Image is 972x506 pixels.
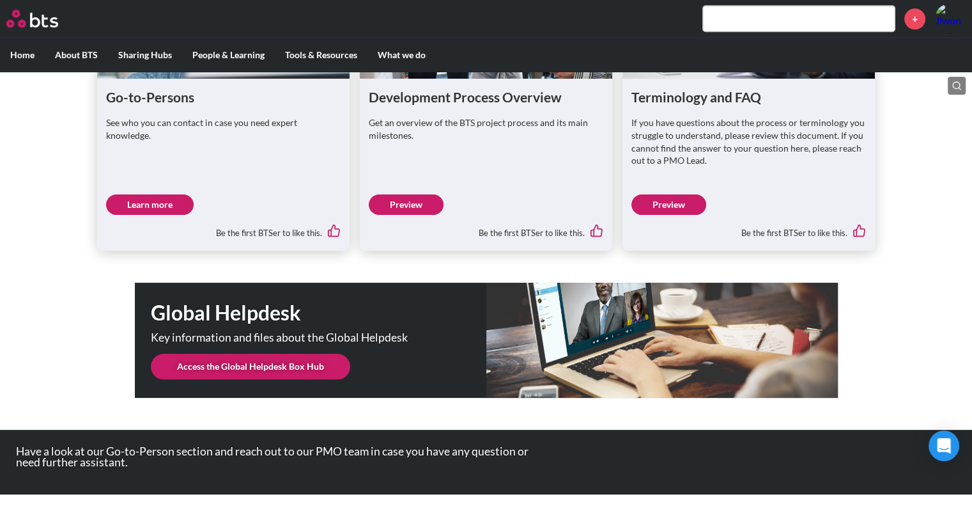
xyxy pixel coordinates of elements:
h1: Terminology and FAQ [631,88,866,106]
label: Tools & Resources [275,38,367,72]
div: Be the first BTSer to like this. [106,215,341,242]
img: Jiwon Ahn [935,3,966,34]
label: People & Learning [182,38,275,72]
p: Get an overview of the BTS project process and its main milestones. [369,116,603,141]
p: If you have questions about the process or terminology you struggle to understand, please review ... [631,116,866,166]
p: Key information and files about the Global Helpdesk [151,332,419,344]
a: Profile [935,3,966,34]
h1: Go-to-Persons [106,88,341,106]
a: Preview [631,194,706,215]
h1: Global Helpdesk [151,299,486,328]
a: Preview [369,194,444,215]
a: Learn more [106,194,194,215]
a: Go home [6,10,82,28]
img: BTS Logo [6,10,58,28]
div: Open Intercom Messenger [929,431,959,461]
label: About BTS [45,38,108,72]
label: Sharing Hubs [108,38,182,72]
div: Be the first BTSer to like this. [631,215,866,242]
label: What we do [367,38,436,72]
p: Have a look at our Go-to-Person section and reach out to our PMO team in case you have any questi... [16,446,543,468]
a: Access the Global Helpdesk Box Hub [151,354,350,379]
div: Be the first BTSer to like this. [369,215,603,242]
a: + [904,8,925,29]
p: See who you can contact in case you need expert knowledge. [106,116,341,141]
h1: Development Process Overview [369,88,603,106]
